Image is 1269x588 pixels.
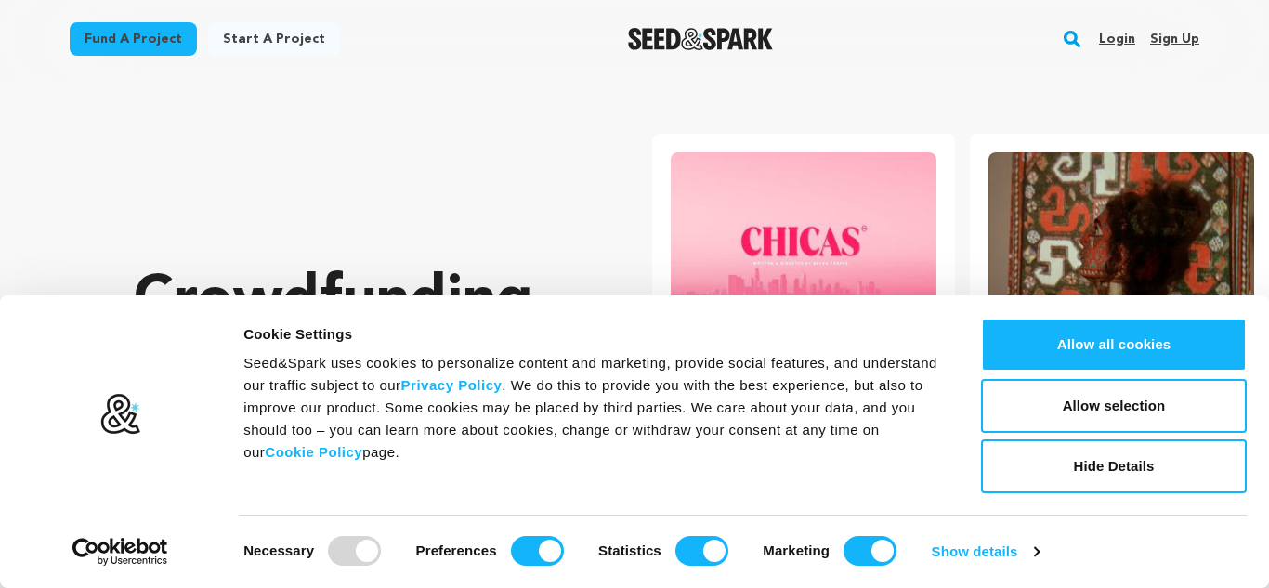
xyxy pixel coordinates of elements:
[99,393,141,436] img: logo
[988,152,1254,331] img: The Dragon Under Our Feet image
[932,538,1040,566] a: Show details
[981,318,1247,372] button: Allow all cookies
[243,352,939,464] div: Seed&Spark uses cookies to personalize content and marketing, provide social features, and unders...
[981,439,1247,493] button: Hide Details
[628,28,774,50] img: Seed&Spark Logo Dark Mode
[134,265,578,488] p: Crowdfunding that .
[416,542,497,558] strong: Preferences
[243,542,314,558] strong: Necessary
[70,22,197,56] a: Fund a project
[598,542,661,558] strong: Statistics
[208,22,340,56] a: Start a project
[671,152,936,331] img: CHICAS Pilot image
[628,28,774,50] a: Seed&Spark Homepage
[1099,24,1135,54] a: Login
[981,379,1247,433] button: Allow selection
[1150,24,1199,54] a: Sign up
[243,323,939,346] div: Cookie Settings
[401,377,503,393] a: Privacy Policy
[763,542,830,558] strong: Marketing
[242,529,243,529] legend: Consent Selection
[265,444,362,460] a: Cookie Policy
[39,538,202,566] a: Usercentrics Cookiebot - opens in a new window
